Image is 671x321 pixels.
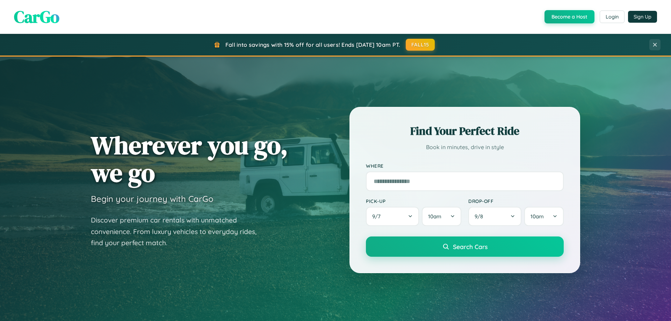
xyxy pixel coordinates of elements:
[531,213,544,220] span: 10am
[468,207,521,226] button: 9/8
[453,243,488,250] span: Search Cars
[225,41,401,48] span: Fall into savings with 15% off for all users! Ends [DATE] 10am PT.
[406,39,435,51] button: FALL15
[544,10,594,23] button: Become a Host
[600,10,625,23] button: Login
[366,142,564,152] p: Book in minutes, drive in style
[366,163,564,169] label: Where
[91,194,214,204] h3: Begin your journey with CarGo
[372,213,384,220] span: 9 / 7
[422,207,461,226] button: 10am
[91,131,288,187] h1: Wherever you go, we go
[366,236,564,257] button: Search Cars
[14,5,59,28] span: CarGo
[428,213,441,220] span: 10am
[524,207,564,226] button: 10am
[475,213,486,220] span: 9 / 8
[91,214,266,249] p: Discover premium car rentals with unmatched convenience. From luxury vehicles to everyday rides, ...
[366,198,461,204] label: Pick-up
[366,207,419,226] button: 9/7
[468,198,564,204] label: Drop-off
[628,11,657,23] button: Sign Up
[366,123,564,139] h2: Find Your Perfect Ride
